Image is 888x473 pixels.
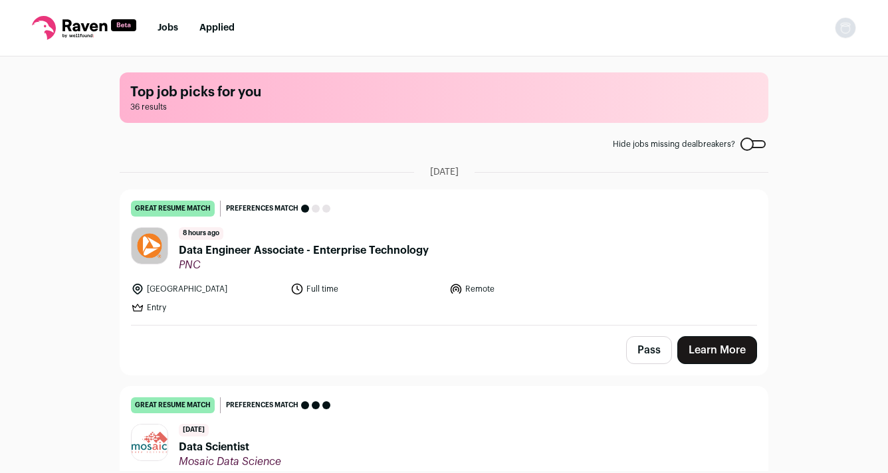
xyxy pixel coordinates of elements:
[131,282,282,296] li: [GEOGRAPHIC_DATA]
[179,258,429,272] span: PNC
[835,17,856,39] button: Open dropdown
[131,301,282,314] li: Entry
[179,227,223,240] span: 8 hours ago
[179,439,281,455] span: Data Scientist
[626,336,672,364] button: Pass
[449,282,601,296] li: Remote
[132,228,167,264] img: ec8c53f9cbcd3a2069a733cb7d015f1e35b7261516279e0e1b333780b56a4cde.jpg
[130,83,758,102] h1: Top job picks for you
[120,190,768,325] a: great resume match Preferences match 8 hours ago Data Engineer Associate - Enterprise Technology ...
[179,242,429,258] span: Data Engineer Associate - Enterprise Technology
[613,139,735,149] span: Hide jobs missing dealbreakers?
[226,399,298,412] span: Preferences match
[430,165,459,179] span: [DATE]
[835,17,856,39] img: nopic.png
[199,23,235,33] a: Applied
[158,23,178,33] a: Jobs
[179,455,281,468] span: Mosaic Data Science
[179,424,209,436] span: [DATE]
[132,425,167,460] img: 84963a773a2233732c2301999eeb452f5ba659012dbdfc1ac9a3a0e774b07259.png
[226,202,298,215] span: Preferences match
[130,102,758,112] span: 36 results
[290,282,442,296] li: Full time
[677,336,757,364] a: Learn More
[131,201,215,217] div: great resume match
[131,397,215,413] div: great resume match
